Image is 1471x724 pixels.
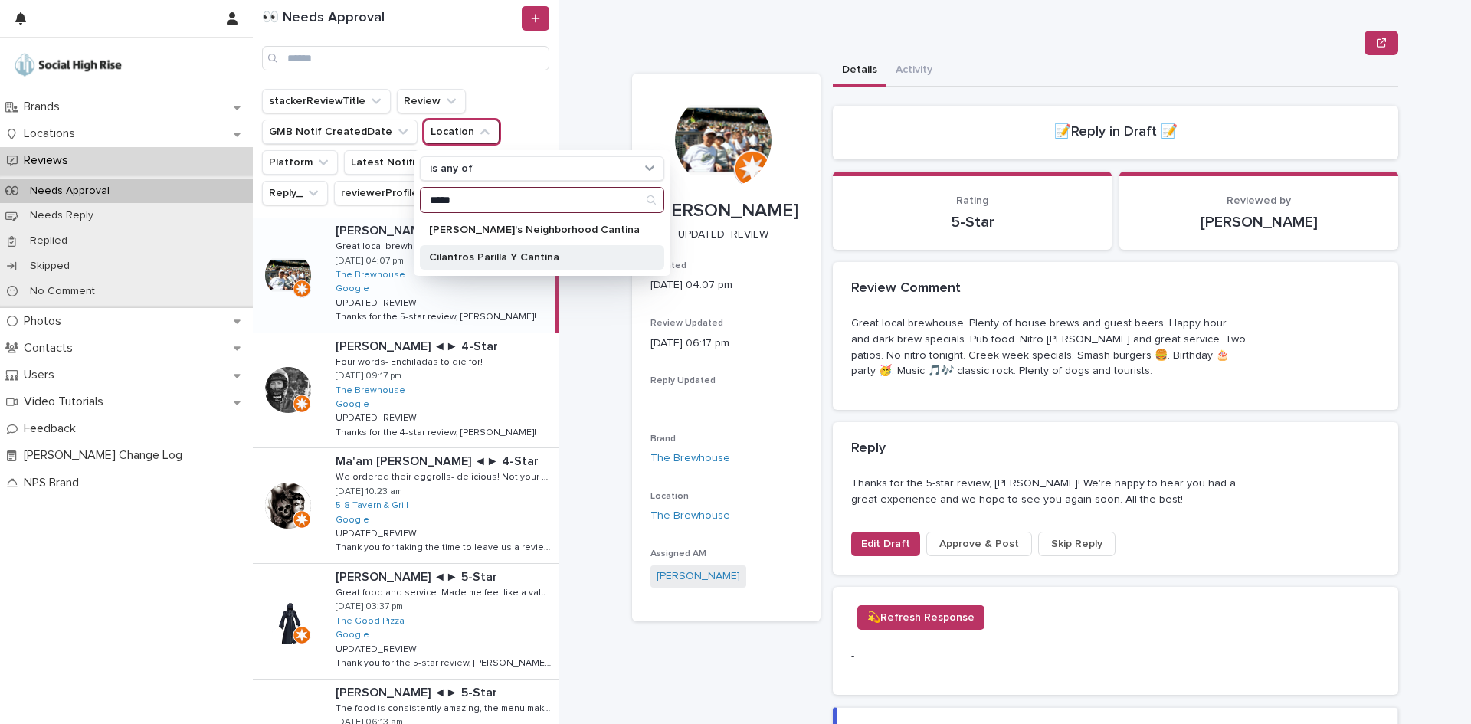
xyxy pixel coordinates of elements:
a: Google [336,515,369,526]
p: Photos [18,314,74,329]
p: UPDATED_REVIEW [336,526,420,539]
span: Rating [956,195,988,206]
h1: 👀 Needs Approval [262,10,519,27]
button: Approve & Post [926,532,1032,556]
a: The Brewhouse [650,450,730,467]
p: is any of [430,162,473,175]
p: Reviews [18,153,80,168]
p: - [650,393,802,409]
button: Reply_ [262,181,328,205]
p: [DATE] 09:17 pm [336,371,401,382]
p: Great local brewhouse. Plenty of house brews and guest beers. Happy hour and dark brew specials. ... [336,238,552,252]
span: Reply Updated [650,376,716,385]
h2: Reply [851,441,886,457]
p: The food is consistently amazing, the menu makes amall changes through the season to keep it fres... [336,700,555,714]
p: Needs Reply [18,209,106,222]
span: Review Updated [650,319,723,328]
p: No Comment [18,285,107,298]
button: Review [397,89,466,113]
p: [PERSON_NAME] ◄► 5-Star [336,221,500,238]
input: Search [421,188,663,212]
a: 5-8 Tavern & Grill [336,500,408,511]
button: 💫Refresh Response [857,605,984,630]
p: UPDATED_REVIEW [336,410,420,424]
button: GMB Notif CreatedDate [262,120,418,144]
a: The Good Pizza [336,616,405,627]
p: UPDATED_REVIEW [650,228,796,241]
p: [PERSON_NAME] [1138,213,1380,231]
button: Location [424,120,500,144]
a: The Brewhouse [650,508,730,524]
p: [DATE] 04:07 pm [336,256,404,267]
p: [DATE] 10:23 am [336,486,402,497]
a: [PERSON_NAME] ◄► 5-Star[PERSON_NAME] ◄► 5-Star Great local brewhouse. Plenty of house brews and g... [253,218,559,333]
span: Brand [650,434,676,444]
p: Contacts [18,341,85,355]
span: Edit Draft [861,536,910,552]
button: Skip Reply [1038,532,1116,556]
a: [PERSON_NAME] ◄► 5-Star[PERSON_NAME] ◄► 5-Star Great food and service. Made me feel like a valued... [253,564,559,680]
a: [PERSON_NAME] [657,568,740,585]
p: [DATE] 06:17 pm [650,336,802,352]
p: Video Tutorials [18,395,116,409]
button: Platform [262,150,338,175]
p: UPDATED_REVIEW [336,295,420,309]
button: Latest Notification Type [344,150,499,175]
input: Search [262,46,549,70]
p: We ordered their eggrolls- delicious! Not your average eggrolls. Very filling. We also had a burg... [336,469,555,483]
h2: Review Comment [851,280,961,297]
h2: 📝Reply in Draft 📝 [1054,124,1178,141]
p: NPS Brand [18,476,91,490]
button: Details [833,55,886,87]
p: [PERSON_NAME] ◄► 5-Star [336,567,500,585]
p: Skipped [18,260,82,273]
button: Activity [886,55,942,87]
p: Users [18,368,67,382]
button: stackerReviewTitle [262,89,391,113]
p: Locations [18,126,87,141]
p: 5-Star [851,213,1093,231]
p: Replied [18,234,80,247]
p: UPDATED_REVIEW [336,641,420,655]
p: [PERSON_NAME] ◄► 4-Star [336,336,501,354]
p: Brands [18,100,72,114]
span: Approve & Post [939,536,1019,552]
p: Ma'am [PERSON_NAME] ◄► 4-Star [336,451,542,469]
p: Thanks for the 5-star review, [PERSON_NAME]! We're happy to hear you had a great experience and w... [851,476,1248,508]
div: Search [420,187,664,213]
p: Thanks for the 5-star review, Rich! We're happy to hear you had a great experience and we hope to... [336,309,552,323]
p: Great food and service. Made me feel like a valued customer. Loved the outdoor lounge area ambian... [336,585,555,598]
p: Thanks for the 4-star review, [PERSON_NAME]! [336,424,539,438]
p: Thank you for taking the time to leave us a review! We're happy to hear that you enjoyed our food... [336,539,555,553]
span: Location [650,492,689,501]
a: [PERSON_NAME] ◄► 4-Star[PERSON_NAME] ◄► 4-Star Four words- Enchiladas to die for!Four words- Ench... [253,333,559,449]
p: [PERSON_NAME] ◄► 5-Star [336,683,500,700]
img: o5DnuTxEQV6sW9jFYBBf [12,50,124,80]
p: [DATE] 03:37 pm [336,601,403,612]
span: Reviewed by [1227,195,1291,206]
a: The Brewhouse [336,385,405,396]
p: [PERSON_NAME] Change Log [18,448,195,463]
span: 💫Refresh Response [867,610,975,625]
span: Assigned AM [650,549,706,559]
a: Ma'am [PERSON_NAME] ◄► 4-StarMa'am [PERSON_NAME] ◄► 4-Star We ordered their eggrolls- delicious! ... [253,448,559,564]
p: Great local brewhouse. Plenty of house brews and guest beers. Happy hour and dark brew specials. ... [851,316,1248,379]
p: [PERSON_NAME] [650,200,802,222]
button: reviewerProfilePhotoUrl [334,181,489,205]
span: Skip Reply [1051,536,1102,552]
a: The Brewhouse [336,270,405,280]
p: [DATE] 04:07 pm [650,277,802,293]
p: Four words- Enchiladas to die for! [336,354,486,368]
p: Needs Approval [18,185,122,198]
p: Thank you for the 5-star review, Miguel! We're happy to hear you had a great experience and we lo... [336,655,555,669]
p: - [851,648,1015,664]
button: Edit Draft [851,532,920,556]
a: Google [336,283,369,294]
a: Google [336,399,369,410]
p: Cilantros Parilla Y Cantina [429,252,640,263]
p: Feedback [18,421,88,436]
p: [PERSON_NAME]'s Neighborhood Cantina [429,224,640,235]
a: Google [336,630,369,640]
